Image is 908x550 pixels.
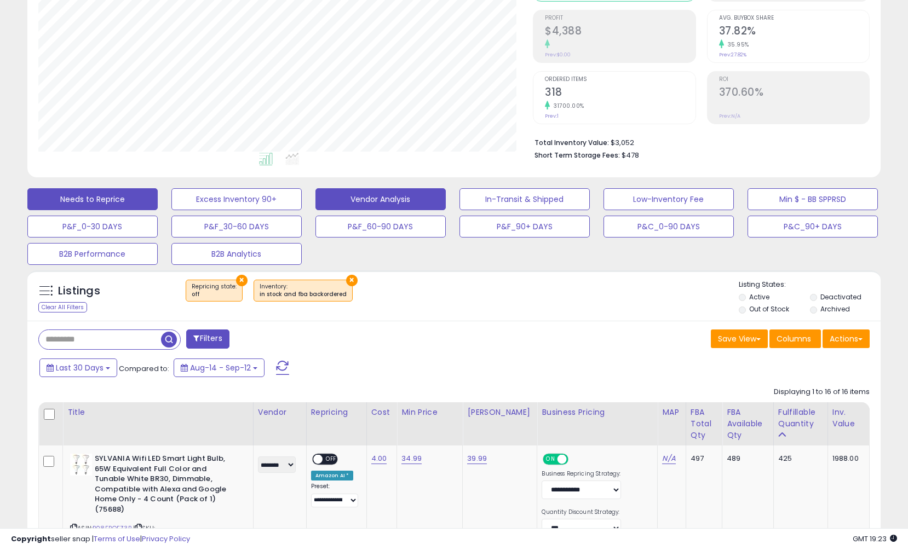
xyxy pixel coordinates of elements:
div: 497 [691,454,714,464]
span: Repricing state : [192,282,237,299]
button: Min $ - BB SPPRSD [748,188,878,210]
div: Amazon AI * [311,471,354,480]
button: P&F_0-30 DAYS [27,216,158,238]
button: Low-Inventory Fee [604,188,734,210]
div: Inv. value [832,407,865,430]
button: B2B Performance [27,243,158,265]
b: SYLVANIA Wifi LED Smart Light Bulb, 65W Equivalent Full Color and Tunable White BR30, Dimmable, C... [95,454,228,517]
span: Columns [777,333,811,344]
div: Displaying 1 to 16 of 16 items [774,387,870,397]
div: Repricing [311,407,362,418]
div: in stock and fba backordered [260,291,347,298]
span: OFF [567,455,584,464]
span: ROI [719,77,870,83]
div: Vendor [258,407,302,418]
small: 35.95% [724,40,749,49]
span: Avg. Buybox Share [719,15,870,21]
label: Active [749,292,769,302]
button: Aug-14 - Sep-12 [174,358,265,377]
button: P&F_60-90 DAYS [315,216,446,238]
button: P&F_30-60 DAYS [171,216,302,238]
span: 2025-10-13 19:23 GMT [853,534,897,544]
img: 31xtzNxQWpL._SL40_.jpg [70,454,92,476]
button: P&C_0-90 DAYS [604,216,734,238]
span: $478 [622,150,639,160]
div: 489 [727,454,765,464]
h2: $4,388 [545,25,696,39]
small: Prev: $0.00 [545,51,571,58]
button: Last 30 Days [39,358,117,377]
span: OFF [323,455,340,464]
strong: Copyright [11,534,51,544]
div: 425 [778,454,819,464]
span: ON [544,455,558,464]
th: CSV column name: cust_attr_1_Vendor [253,402,306,445]
div: Title [67,407,249,418]
a: Terms of Use [94,534,140,544]
div: Clear All Filters [38,302,87,312]
label: Quantity Discount Strategy: [542,508,621,516]
div: Business Pricing [542,407,653,418]
li: $3,052 [535,135,861,148]
div: 1988.00 [832,454,861,464]
b: Short Term Storage Fees: [535,150,620,160]
label: Archived [820,304,850,314]
div: off [192,291,237,298]
button: Vendor Analysis [315,188,446,210]
p: Listing States: [739,280,881,290]
div: FBA Available Qty [727,407,769,441]
span: Ordered Items [545,77,696,83]
span: Inventory : [260,282,347,299]
button: Actions [823,329,870,348]
span: Compared to: [119,363,169,374]
div: Min Price [401,407,458,418]
div: MAP [662,407,681,418]
button: P&F_90+ DAYS [459,216,590,238]
b: Total Inventory Value: [535,138,609,147]
button: × [346,275,358,286]
button: × [236,275,248,286]
a: 4.00 [371,453,387,464]
a: Privacy Policy [142,534,190,544]
a: N/A [662,453,675,464]
a: 34.99 [401,453,422,464]
div: FBA Total Qty [691,407,717,441]
small: 31700.00% [550,102,584,110]
h2: 318 [545,86,696,101]
button: Save View [711,329,768,348]
div: [PERSON_NAME] [467,407,532,418]
label: Business Repricing Strategy: [542,470,621,478]
button: Columns [769,329,821,348]
label: Out of Stock [749,304,789,314]
div: Preset: [311,483,358,507]
span: Profit [545,15,696,21]
small: Prev: 1 [545,113,559,119]
button: Excess Inventory 90+ [171,188,302,210]
button: Needs to Reprice [27,188,158,210]
div: seller snap | | [11,534,190,545]
label: Deactivated [820,292,861,302]
button: Filters [186,329,229,349]
h5: Listings [58,283,100,299]
button: P&C_90+ DAYS [748,216,878,238]
div: Cost [371,407,393,418]
h2: 370.60% [719,86,870,101]
a: 39.99 [467,453,487,464]
button: B2B Analytics [171,243,302,265]
span: Last 30 Days [56,362,104,373]
button: In-Transit & Shipped [459,188,590,210]
small: Prev: 27.82% [719,51,746,58]
h2: 37.82% [719,25,870,39]
span: Aug-14 - Sep-12 [190,362,251,373]
small: Prev: N/A [719,113,740,119]
div: Fulfillable Quantity [778,407,823,430]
